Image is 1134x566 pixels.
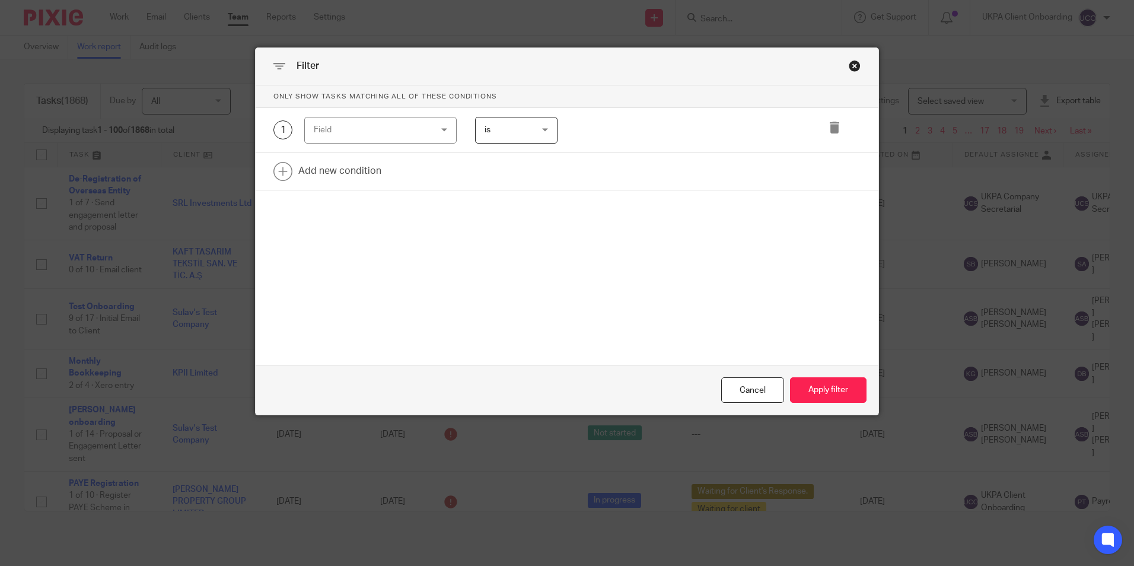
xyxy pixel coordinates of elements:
div: Field [314,117,428,142]
span: is [485,126,490,134]
div: 1 [273,120,292,139]
span: Filter [297,61,319,71]
p: Only show tasks matching all of these conditions [256,85,878,108]
button: Apply filter [790,377,867,403]
div: Close this dialog window [849,60,861,72]
div: Close this dialog window [721,377,784,403]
